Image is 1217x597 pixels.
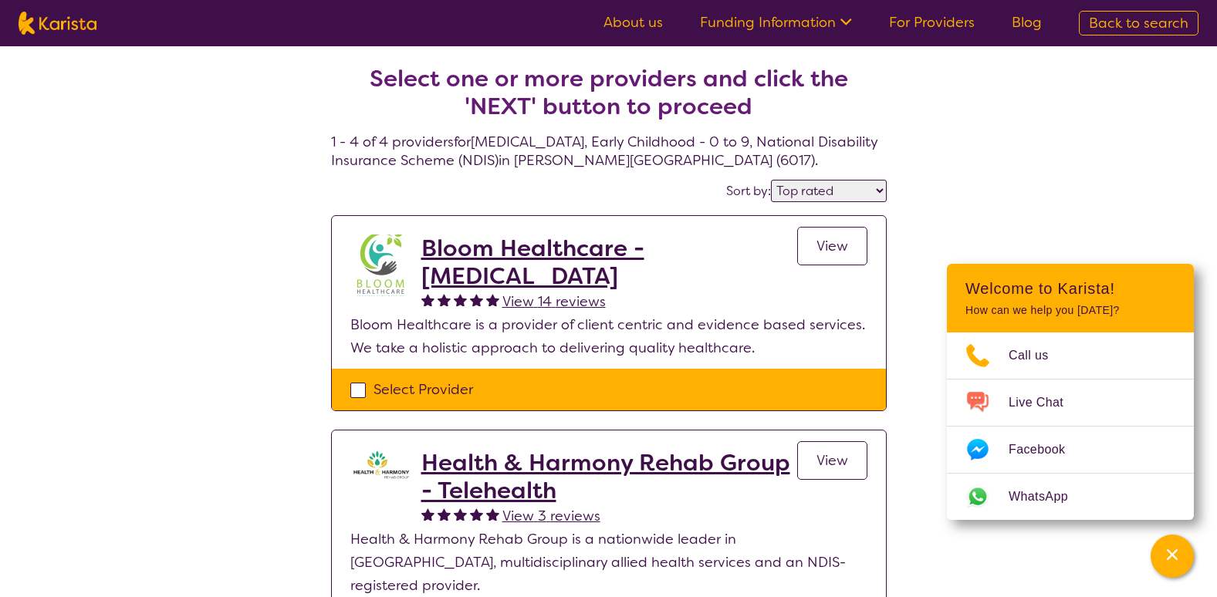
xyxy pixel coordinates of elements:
img: Karista logo [19,12,96,35]
img: fullstar [470,293,483,306]
span: Live Chat [1009,391,1082,414]
p: How can we help you [DATE]? [965,304,1175,317]
span: Call us [1009,344,1067,367]
img: fullstar [470,508,483,521]
p: Bloom Healthcare is a provider of client centric and evidence based services. We take a holistic ... [350,313,867,359]
a: Web link opens in a new tab. [947,474,1194,520]
ul: Choose channel [947,332,1194,520]
img: fullstar [486,293,499,306]
img: fullstar [454,508,467,521]
h2: Welcome to Karista! [965,279,1175,298]
img: spuawodjbinfufaxyzcf.jpg [350,234,412,296]
a: View [797,227,867,265]
img: ztak9tblhgtrn1fit8ap.png [350,449,412,480]
span: Back to search [1089,14,1188,32]
img: fullstar [421,508,434,521]
span: View 3 reviews [502,507,600,525]
label: Sort by: [726,183,771,199]
h2: Select one or more providers and click the 'NEXT' button to proceed [350,65,868,120]
a: Blog [1012,13,1042,32]
span: WhatsApp [1009,485,1087,508]
button: Channel Menu [1151,535,1194,578]
div: Channel Menu [947,264,1194,520]
span: View [816,237,848,255]
span: View 14 reviews [502,292,606,311]
img: fullstar [454,293,467,306]
h4: 1 - 4 of 4 providers for [MEDICAL_DATA] , Early Childhood - 0 to 9 , National Disability Insuranc... [331,28,887,170]
p: Health & Harmony Rehab Group is a nationwide leader in [GEOGRAPHIC_DATA], multidisciplinary allie... [350,528,867,597]
a: Funding Information [700,13,852,32]
img: fullstar [438,293,451,306]
a: About us [603,13,663,32]
a: For Providers [889,13,975,32]
a: Back to search [1079,11,1198,35]
img: fullstar [421,293,434,306]
img: fullstar [486,508,499,521]
a: Health & Harmony Rehab Group - Telehealth [421,449,797,504]
a: View 14 reviews [502,290,606,313]
a: Bloom Healthcare - [MEDICAL_DATA] [421,234,797,290]
span: View [816,451,848,470]
a: View 3 reviews [502,504,600,528]
img: fullstar [438,508,451,521]
a: View [797,441,867,480]
span: Facebook [1009,438,1083,461]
